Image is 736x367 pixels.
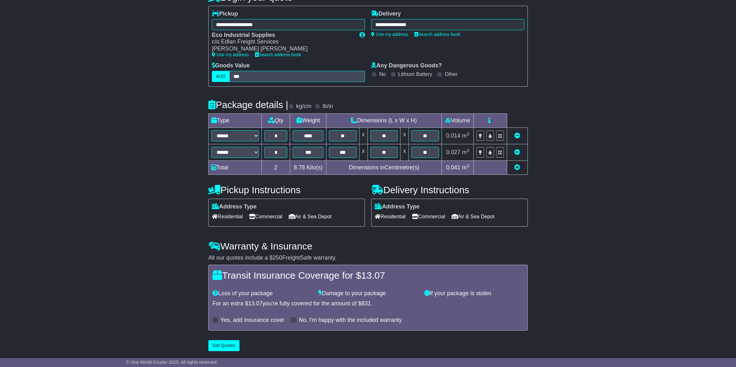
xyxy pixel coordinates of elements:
[446,133,460,139] span: 0.014
[462,133,469,139] span: m
[212,38,353,45] div: c/o Edlan Freight Services
[212,300,524,307] div: For an extra $ you're fully covered for the amount of $ .
[400,144,409,160] td: x
[212,10,238,17] label: Pickup
[299,317,402,324] label: No, I'm happy with the included warranty
[361,300,371,307] span: 831
[273,255,282,261] span: 250
[208,255,528,262] div: All our quotes include a $ FreightSafe warranty.
[248,300,262,307] span: 13.07
[290,160,326,174] td: Kilo(s)
[375,212,406,221] span: Residential
[126,360,218,365] span: © One World Courier 2025. All rights reserved.
[514,149,520,155] a: Remove this item
[441,113,473,127] td: Volume
[262,160,290,174] td: 2
[255,52,301,57] a: Search address book
[209,160,262,174] td: Total
[209,113,262,127] td: Type
[371,62,442,69] label: Any Dangerous Goods?
[379,71,385,77] label: No
[208,99,288,110] h4: Package details |
[514,164,520,171] a: Add new item
[371,10,401,17] label: Delivery
[323,103,333,110] label: lb/in
[326,113,442,127] td: Dimensions (L x W x H)
[212,270,524,281] h4: Transit Insurance Coverage for $
[421,290,527,297] div: If your package is stolen
[212,71,230,82] label: AUD
[208,340,240,351] button: Get Quotes
[467,163,469,168] sup: 3
[212,212,243,221] span: Residential
[208,241,528,251] h4: Warranty & Insurance
[212,32,353,39] div: Eco Industrial Supplies
[359,144,367,160] td: x
[452,212,495,221] span: Air & Sea Depot
[400,127,409,144] td: x
[446,149,460,155] span: 0.027
[412,212,445,221] span: Commercial
[462,164,469,171] span: m
[249,212,282,221] span: Commercial
[326,160,442,174] td: Dimensions in Centimetre(s)
[371,185,528,195] h4: Delivery Instructions
[361,270,385,281] span: 13.07
[359,127,367,144] td: x
[467,132,469,136] sup: 3
[212,62,250,69] label: Goods Value
[212,52,249,57] a: Use my address
[290,113,326,127] td: Weight
[398,71,432,77] label: Lithium Battery
[220,317,284,324] label: Yes, add insurance cover
[371,32,408,37] a: Use my address
[446,164,460,171] span: 0.041
[414,32,460,37] a: Search address book
[467,148,469,153] sup: 3
[294,164,305,171] span: 8.78
[514,133,520,139] a: Remove this item
[289,212,332,221] span: Air & Sea Depot
[375,203,420,210] label: Address Type
[212,203,257,210] label: Address Type
[208,185,365,195] h4: Pickup Instructions
[212,45,353,52] div: [PERSON_NAME] [PERSON_NAME]
[462,149,469,155] span: m
[209,290,315,297] div: Loss of your package
[296,103,311,110] label: kg/cm
[262,113,290,127] td: Qty
[315,290,421,297] div: Damage to your package
[445,71,457,77] label: Other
